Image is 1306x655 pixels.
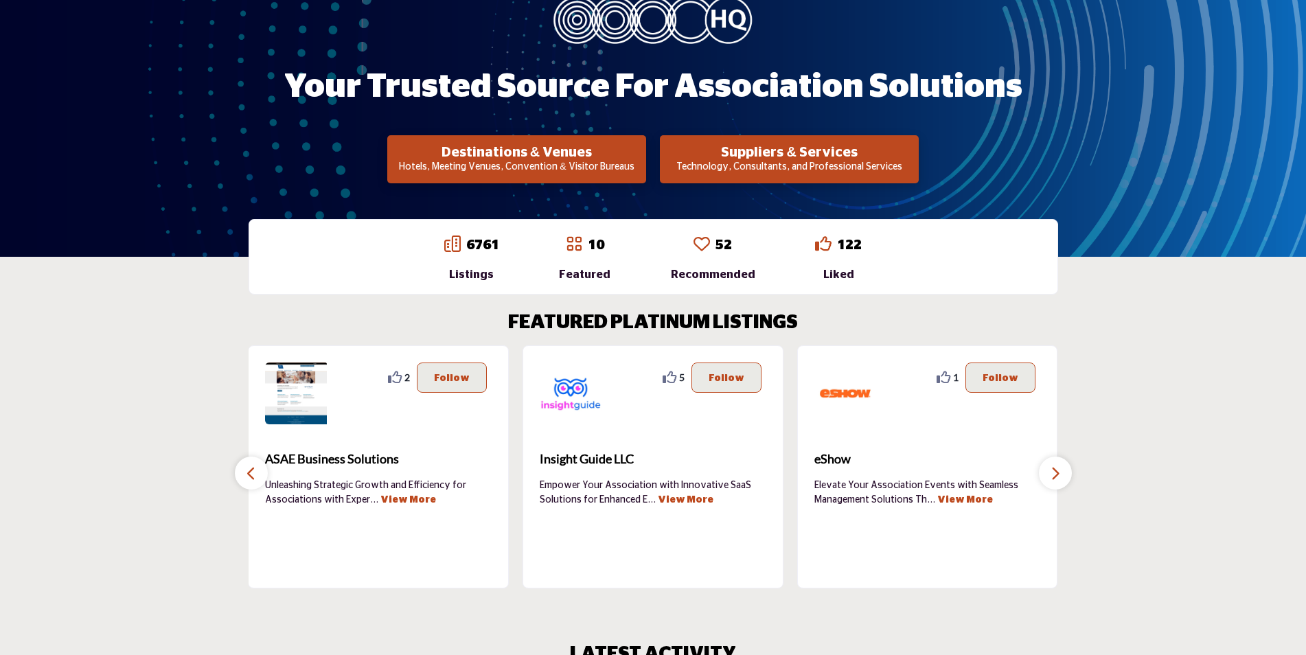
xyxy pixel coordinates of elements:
[694,235,710,255] a: Go to Recommended
[444,266,499,283] div: Listings
[983,370,1018,385] p: Follow
[370,495,378,505] span: ...
[814,441,1041,478] a: eShow
[658,495,713,505] a: View More
[284,66,1022,108] h1: Your Trusted Source for Association Solutions
[417,363,487,393] button: Follow
[815,235,832,252] i: Go to Liked
[588,238,604,252] a: 10
[404,370,410,384] span: 2
[937,495,993,505] a: View More
[815,266,862,283] div: Liked
[265,441,492,478] a: ASAE Business Solutions
[814,479,1041,506] p: Elevate Your Association Events with Seamless Management Solutions Th
[927,495,935,505] span: ...
[660,135,919,183] button: Suppliers & Services Technology, Consultants, and Professional Services
[540,363,602,424] img: Insight Guide LLC
[679,370,685,384] span: 5
[540,441,766,478] a: Insight Guide LLC
[559,266,610,283] div: Featured
[837,238,862,252] a: 122
[715,238,732,252] a: 52
[691,363,761,393] button: Follow
[391,144,642,161] h2: Destinations & Venues
[814,450,1041,468] span: eShow
[508,312,798,335] h2: FEATURED PLATINUM LISTINGS
[953,370,959,384] span: 1
[466,238,499,252] a: 6761
[265,450,492,468] span: ASAE Business Solutions
[814,363,876,424] img: eShow
[540,479,766,506] p: Empower Your Association with Innovative SaaS Solutions for Enhanced E
[671,266,755,283] div: Recommended
[664,144,915,161] h2: Suppliers & Services
[391,161,642,174] p: Hotels, Meeting Venues, Convention & Visitor Bureaus
[965,363,1035,393] button: Follow
[380,495,436,505] a: View More
[709,370,744,385] p: Follow
[434,370,470,385] p: Follow
[566,235,582,255] a: Go to Featured
[664,161,915,174] p: Technology, Consultants, and Professional Services
[387,135,646,183] button: Destinations & Venues Hotels, Meeting Venues, Convention & Visitor Bureaus
[265,479,492,506] p: Unleashing Strategic Growth and Efficiency for Associations with Exper
[648,495,656,505] span: ...
[265,363,327,424] img: ASAE Business Solutions
[540,450,766,468] span: Insight Guide LLC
